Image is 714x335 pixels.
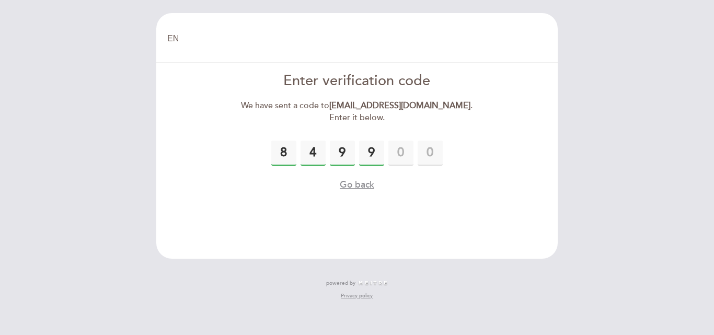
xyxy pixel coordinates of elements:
[326,280,388,287] a: powered by
[329,100,470,111] strong: [EMAIL_ADDRESS][DOMAIN_NAME]
[341,292,373,299] a: Privacy policy
[326,280,355,287] span: powered by
[358,281,388,286] img: MEITRE
[271,141,296,166] input: 0
[340,178,374,191] button: Go back
[301,141,326,166] input: 0
[237,71,477,91] div: Enter verification code
[418,141,443,166] input: 0
[359,141,384,166] input: 0
[330,141,355,166] input: 0
[388,141,413,166] input: 0
[237,100,477,124] div: We have sent a code to . Enter it below.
